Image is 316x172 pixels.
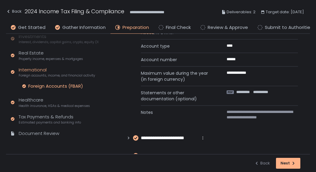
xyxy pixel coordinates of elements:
div: Next [280,161,296,166]
span: Account type [141,43,212,49]
div: Tax Payments & Refunds [19,114,81,125]
span: Gather Information [62,24,106,31]
div: Real Estate [19,50,83,61]
span: Property income, expenses & mortgages [19,57,83,61]
span: Get Started [18,24,45,31]
div: Back [254,161,270,166]
div: Document Review [19,130,59,137]
button: Next [276,158,300,169]
span: Target date: [DATE] [266,8,304,16]
span: Preparation [122,24,149,31]
div: International [19,67,95,78]
span: Interest, dividends, capital gains, crypto, equity (1099s, K-1s) [19,40,98,44]
span: Notes [141,109,212,120]
span: Statements or other documentation (optional) [141,90,212,102]
div: Investments [19,33,98,45]
h1: 2024 Income Tax Filing & Compliance [25,7,124,15]
span: Final Check [166,24,191,31]
span: Maximum value during the year (in foreign currency) [141,70,212,82]
div: Foreign Accounts (FBAR) [28,83,83,89]
span: Estimated payments and banking info [19,120,81,125]
button: Back [254,158,270,169]
div: Back [6,8,22,15]
span: Submit to Authorities [265,24,313,31]
span: Review & Approve [208,24,248,31]
span: Foreign accounts, income, and financial activity [19,73,95,78]
div: Healthcare [19,97,90,108]
button: Back [6,7,22,17]
span: Health insurance, HSAs & medical expenses [19,104,90,108]
span: Account number [141,57,212,63]
span: Deliverables: 2 [227,8,256,16]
